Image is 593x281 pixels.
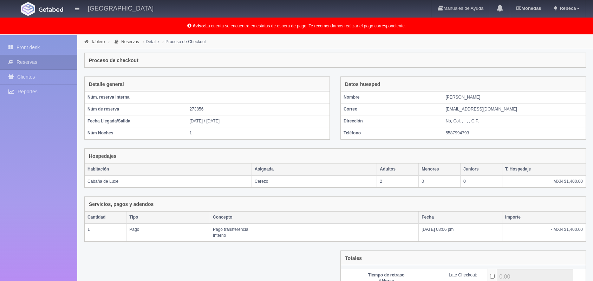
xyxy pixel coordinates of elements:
span: Rebeca [558,6,576,11]
td: Pago transferencia Interno [210,223,418,241]
b: Monedas [516,6,541,11]
td: - MXN $1,400.00 [502,223,586,241]
td: [PERSON_NAME] [443,92,586,103]
th: Asignada [252,163,377,175]
img: Getabed [39,7,63,12]
td: 2 [377,175,419,187]
td: [DATE] / [DATE] [187,115,330,127]
h4: Detalle general [89,82,124,87]
th: Nombre [341,92,443,103]
th: Importe [502,212,586,223]
h4: Datos huesped [345,82,380,87]
th: Juniors [460,163,502,175]
td: Cabaña de Luxe [85,175,252,187]
th: Dirección [341,115,443,127]
td: 273856 [187,103,330,115]
th: T. Hospedaje [502,163,586,175]
div: Late Checkout: [425,272,482,278]
td: 1 [187,127,330,139]
td: [EMAIL_ADDRESS][DOMAIN_NAME] [443,103,586,115]
td: 0 [419,175,461,187]
td: Pago [126,223,210,241]
input: ... [490,274,495,279]
th: Concepto [210,212,418,223]
h4: Proceso de checkout [89,58,138,63]
th: Menores [419,163,461,175]
th: Núm. reserva interna [85,92,187,103]
a: Tablero [91,39,105,44]
td: 0 [460,175,502,187]
a: Reservas [121,39,139,44]
td: 5587994793 [443,127,586,139]
h4: Servicios, pagos y adendos [89,202,154,207]
th: Habitación [85,163,252,175]
li: Proceso de Checkout [161,38,208,45]
th: Fecha Llegada/Salida [85,115,187,127]
td: No, Col. , , , , C.P. [443,115,586,127]
th: Adultos [377,163,419,175]
td: 1 [85,223,126,241]
th: Correo [341,103,443,115]
th: Núm Noches [85,127,187,139]
b: Aviso: [193,24,205,28]
td: MXN $1,400.00 [502,175,586,187]
th: Núm de reserva [85,103,187,115]
th: Tipo [126,212,210,223]
th: Cantidad [85,212,126,223]
h4: Totales [345,256,362,261]
h4: [GEOGRAPHIC_DATA] [88,4,154,12]
h4: Hospedajes [89,154,117,159]
td: Cerezo [252,175,377,187]
td: [DATE] 03:06 pm [419,223,502,241]
th: Teléfono [341,127,443,139]
img: Getabed [21,2,35,16]
th: Fecha [419,212,502,223]
li: Detalle [141,38,161,45]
